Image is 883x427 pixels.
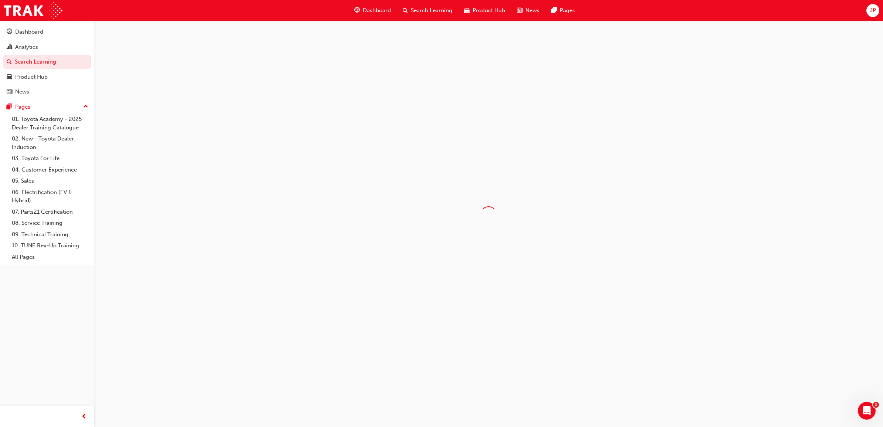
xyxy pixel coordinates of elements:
[397,3,458,18] a: search-iconSearch Learning
[403,6,408,15] span: search-icon
[9,251,91,263] a: All Pages
[9,187,91,206] a: 06. Electrification (EV & Hybrid)
[3,25,91,39] a: Dashboard
[3,85,91,99] a: News
[15,88,29,96] div: News
[4,2,62,19] img: Trak
[83,102,88,112] span: up-icon
[7,89,12,95] span: news-icon
[411,6,452,15] span: Search Learning
[15,73,48,81] div: Product Hub
[354,6,360,15] span: guage-icon
[3,70,91,84] a: Product Hub
[517,6,522,15] span: news-icon
[870,6,876,15] span: JP
[511,3,545,18] a: news-iconNews
[545,3,581,18] a: pages-iconPages
[3,40,91,54] a: Analytics
[525,6,539,15] span: News
[458,3,511,18] a: car-iconProduct Hub
[15,103,30,111] div: Pages
[9,175,91,187] a: 05. Sales
[363,6,391,15] span: Dashboard
[9,153,91,164] a: 03. Toyota For Life
[15,43,38,51] div: Analytics
[866,4,879,17] button: JP
[9,240,91,251] a: 10. TUNE Rev-Up Training
[3,100,91,114] button: Pages
[7,74,12,81] span: car-icon
[9,113,91,133] a: 01. Toyota Academy - 2025 Dealer Training Catalogue
[873,402,879,408] span: 1
[464,6,470,15] span: car-icon
[560,6,575,15] span: Pages
[7,104,12,111] span: pages-icon
[9,164,91,176] a: 04. Customer Experience
[9,206,91,218] a: 07. Parts21 Certification
[858,402,876,420] iframe: Intercom live chat
[15,28,43,36] div: Dashboard
[9,133,91,153] a: 02. New - Toyota Dealer Induction
[3,55,91,69] a: Search Learning
[473,6,505,15] span: Product Hub
[7,59,12,65] span: search-icon
[551,6,557,15] span: pages-icon
[3,24,91,100] button: DashboardAnalyticsSearch LearningProduct HubNews
[9,217,91,229] a: 08. Service Training
[81,412,87,421] span: prev-icon
[348,3,397,18] a: guage-iconDashboard
[9,229,91,240] a: 09. Technical Training
[7,29,12,35] span: guage-icon
[7,44,12,51] span: chart-icon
